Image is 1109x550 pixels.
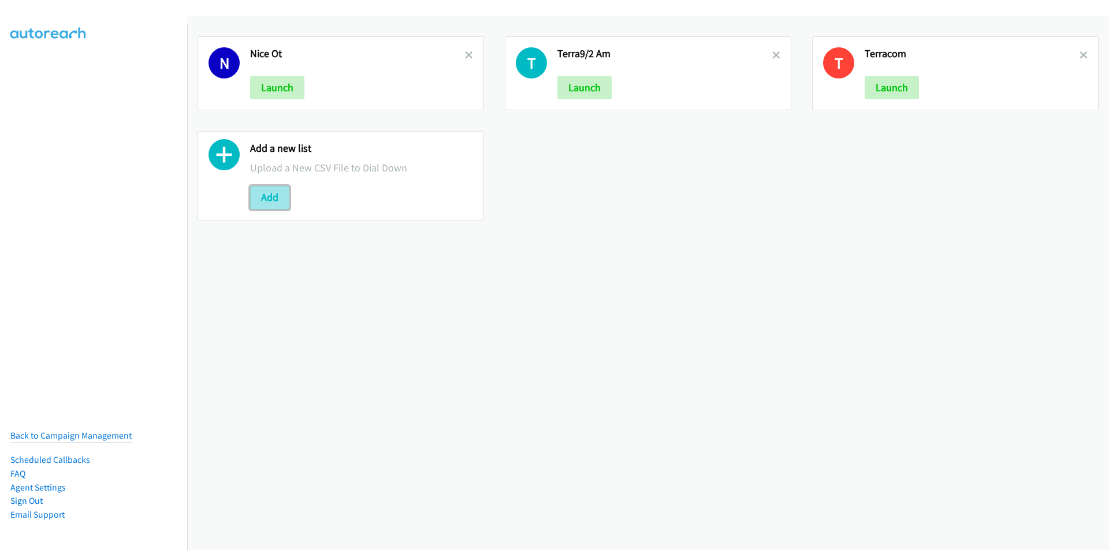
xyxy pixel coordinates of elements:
[10,430,132,441] a: Back to Campaign Management
[10,454,90,465] a: Scheduled Callbacks
[209,47,240,78] h1: N
[250,142,473,155] h2: Add a new list
[10,468,25,479] a: FAQ
[823,47,854,78] h1: T
[10,482,66,493] a: Agent Settings
[250,76,304,99] button: Launch
[557,76,612,99] button: Launch
[557,47,772,61] h2: Terra9/2 Am
[516,47,547,78] h1: T
[10,495,43,506] a: Sign Out
[250,186,289,209] button: Add
[250,47,465,61] h2: Nice Ot
[250,160,473,175] p: Upload a New CSV File to Dial Down
[10,509,65,520] a: Email Support
[865,76,919,99] button: Launch
[865,47,1080,61] h2: Terracom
